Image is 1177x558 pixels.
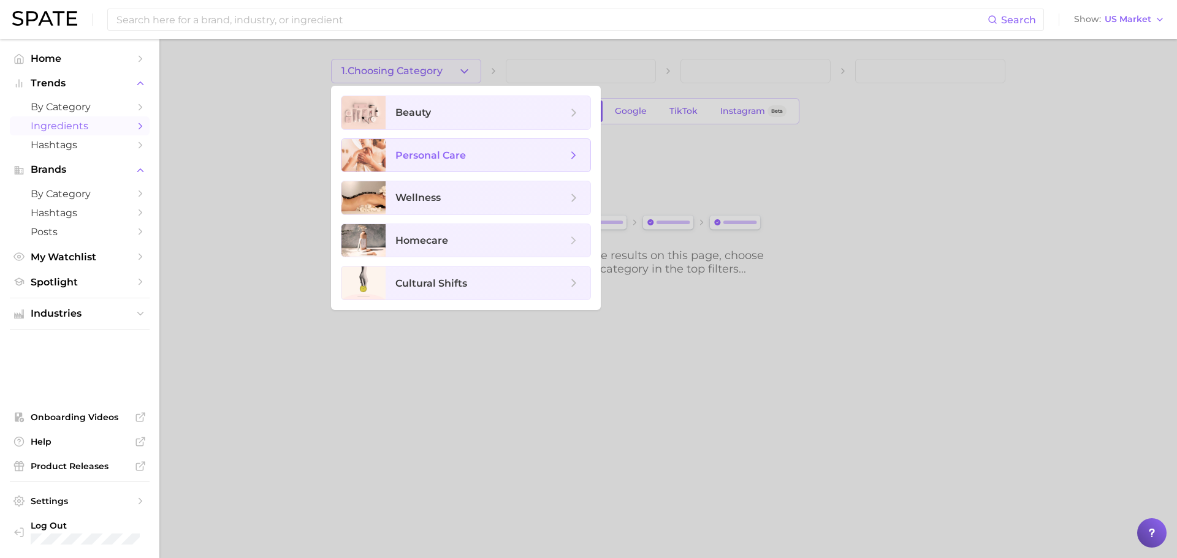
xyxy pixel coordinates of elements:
span: Industries [31,308,129,319]
span: Show [1074,16,1101,23]
span: wellness [395,192,441,203]
input: Search here for a brand, industry, or ingredient [115,9,988,30]
span: cultural shifts [395,277,467,289]
span: Log Out [31,520,151,531]
span: beauty [395,107,431,118]
a: Product Releases [10,457,150,475]
a: Help [10,432,150,451]
span: Settings [31,496,129,507]
button: Industries [10,304,150,323]
span: Trends [31,78,129,89]
a: Log out. Currently logged in with e-mail thomas.just@givaudan.com. [10,516,150,548]
span: US Market [1105,16,1151,23]
a: Home [10,49,150,68]
img: SPATE [12,11,77,26]
span: Spotlight [31,276,129,288]
ul: 1.Choosing Category [331,86,601,310]
span: Onboarding Videos [31,412,129,423]
span: Search [1001,14,1036,26]
span: My Watchlist [31,251,129,263]
span: Ingredients [31,120,129,132]
button: Trends [10,74,150,92]
a: by Category [10,97,150,116]
a: Onboarding Videos [10,408,150,426]
span: homecare [395,235,448,246]
span: Hashtags [31,139,129,151]
span: Product Releases [31,461,129,472]
span: Brands [31,164,129,175]
a: Hashtags [10,203,150,222]
span: Help [31,436,129,447]
button: Brands [10,160,150,179]
a: Ingredients [10,116,150,135]
a: Spotlight [10,273,150,292]
span: by Category [31,188,129,200]
span: personal care [395,149,466,161]
a: My Watchlist [10,247,150,266]
a: Settings [10,492,150,510]
a: by Category [10,184,150,203]
a: Hashtags [10,135,150,154]
span: Hashtags [31,207,129,219]
a: Posts [10,222,150,241]
span: Posts [31,226,129,238]
span: by Category [31,101,129,113]
span: Home [31,53,129,64]
button: ShowUS Market [1071,12,1168,28]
